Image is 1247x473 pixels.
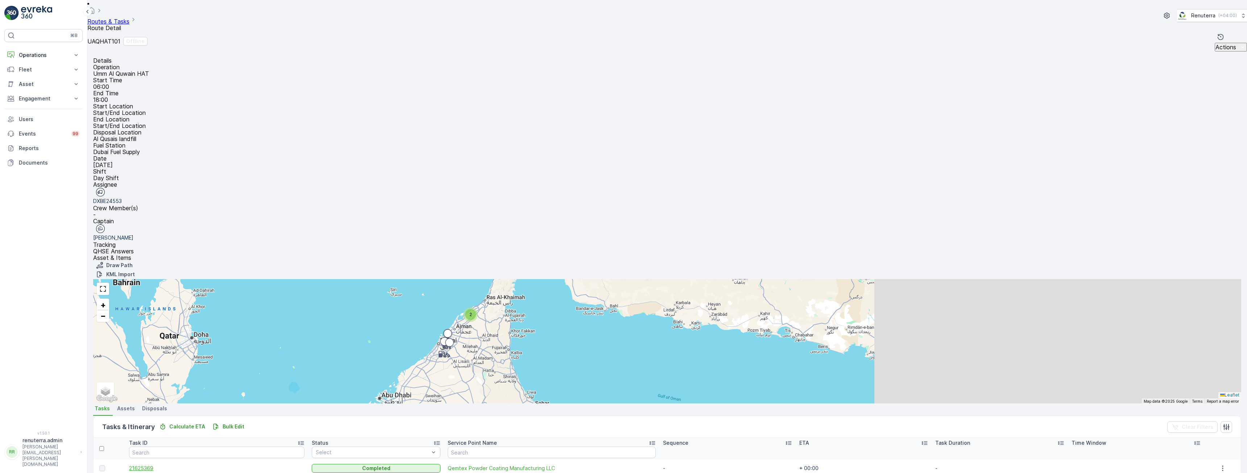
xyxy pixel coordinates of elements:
[93,175,1241,181] p: Day Shift
[19,159,80,166] p: Documents
[95,394,119,403] a: Open this area in Google Maps (opens a new window)
[19,116,80,123] p: Users
[1192,399,1202,403] a: Terms (opens in new tab)
[19,51,68,59] p: Operations
[1144,399,1188,403] span: Map data ©2025 Google
[1177,9,1247,22] button: Renuterra(+04:00)
[106,262,133,269] p: Draw Path
[93,109,1241,116] p: Start/End Location
[1220,392,1239,398] a: Leaflet
[469,312,472,317] span: 2
[4,62,83,77] button: Fleet
[1218,13,1237,18] p: ( +04:00 )
[22,444,77,467] p: [PERSON_NAME][EMAIL_ADDRESS][PERSON_NAME][DOMAIN_NAME]
[93,155,1241,162] p: Date
[98,310,108,321] a: Zoom Out
[93,211,1241,218] p: -
[98,283,108,294] a: View Fullscreen
[99,465,105,471] div: Toggle Row Selected
[93,70,1241,77] p: Umm Al Quwain HAT
[123,37,148,46] button: Offline
[129,447,304,458] input: Search
[93,129,1241,136] p: Disposal Location
[93,234,1241,241] p: [PERSON_NAME]
[103,352,135,358] p: Special Needs
[93,162,1241,168] p: [DATE]
[93,83,1241,90] p: 06:00
[93,218,1241,224] p: Captain
[19,66,68,73] p: Fleet
[19,145,80,152] p: Reports
[95,394,119,403] img: Google
[93,77,1241,83] p: Start Time
[19,95,68,102] p: Engagement
[1207,399,1239,403] a: Report a map error
[93,90,1241,96] p: End Time
[126,38,145,45] p: Offline
[6,446,18,458] div: RR
[19,80,68,88] p: Asset
[1191,12,1215,19] p: Renuterra
[663,439,688,447] p: Sequence
[210,422,247,431] button: Bulk Edit
[100,300,106,310] span: +
[799,439,809,447] p: ETA
[103,318,125,324] p: Start Point
[223,423,244,430] p: Bulk Edit
[102,422,155,432] p: Tasks & Itinerary
[21,6,52,20] img: logo_light-DOdMpM7g.png
[448,465,656,472] a: Qemtex Powder Coating Manufacturing LLC
[93,270,138,279] button: KML Import
[4,77,83,91] button: Asset
[1215,44,1236,50] p: Actions
[19,130,67,137] p: Events
[93,149,1241,155] p: Dubai Fuel Supply
[93,261,136,270] button: Draw Path
[93,96,1241,103] p: 18:00
[4,141,83,155] a: Reports
[103,301,122,307] p: Disposal
[72,131,78,137] p: 99
[4,126,83,141] a: Events99
[312,439,328,447] p: Status
[93,103,1241,109] p: Start Location
[93,136,1241,142] p: Al Qusais landfill
[448,447,656,458] input: Search
[93,205,1241,211] p: Crew Member(s)
[93,254,1241,261] p: Asset & Items
[1215,43,1247,51] button: Actions
[935,439,970,447] p: Task Duration
[1167,421,1218,433] button: Clear Filters
[4,91,83,106] button: Engagement
[100,311,106,320] span: −
[1177,12,1188,20] img: Screenshot_2024-07-26_at_13.33.01.png
[1072,439,1106,447] p: Time Window
[316,449,430,456] p: Select
[4,112,83,126] a: Users
[169,423,205,430] p: Calculate ETA
[156,422,208,431] button: Calculate ETA
[93,116,1241,123] p: End Location
[93,248,1241,254] p: QHSE Answers
[362,465,390,472] p: Completed
[93,241,1241,248] p: Tracking
[22,437,77,444] p: renuterra.admin
[93,123,1241,129] p: Start/End Location
[87,24,121,32] span: Route Detail
[98,383,113,399] a: Layers
[312,464,441,473] button: Completed
[93,181,1241,188] p: Assignee
[4,6,19,20] img: logo
[4,48,83,62] button: Operations
[93,64,1241,70] p: Operation
[129,465,304,472] a: 21625369
[4,155,83,170] a: Documents
[93,198,1241,205] p: DXBE24553
[4,437,83,467] button: RRrenuterra.admin[PERSON_NAME][EMAIL_ADDRESS][PERSON_NAME][DOMAIN_NAME]
[103,335,123,341] p: End Point
[129,439,148,447] p: Task ID
[93,279,1241,403] div: 0
[117,405,135,412] span: Assets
